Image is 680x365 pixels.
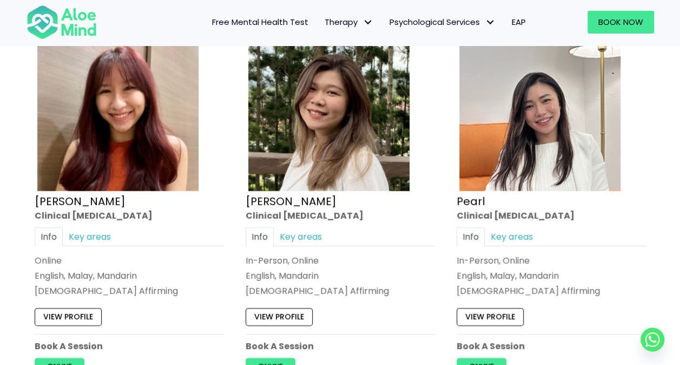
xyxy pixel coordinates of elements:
[246,255,435,267] div: In-Person, Online
[485,227,539,246] a: Key areas
[457,193,485,208] a: Pearl
[457,285,646,297] div: [DEMOGRAPHIC_DATA] Affirming
[246,308,313,325] a: View profile
[246,340,435,353] p: Book A Session
[35,308,102,325] a: View profile
[360,15,376,30] span: Therapy: submenu
[204,11,316,34] a: Free Mental Health Test
[483,15,498,30] span: Psychological Services: submenu
[274,227,328,246] a: Key areas
[641,328,664,351] a: Whatsapp
[35,193,126,208] a: [PERSON_NAME]
[457,209,646,221] div: Clinical [MEDICAL_DATA]
[35,285,224,297] div: [DEMOGRAPHIC_DATA] Affirming
[457,255,646,267] div: In-Person, Online
[246,209,435,221] div: Clinical [MEDICAL_DATA]
[63,227,117,246] a: Key areas
[246,193,336,208] a: [PERSON_NAME]
[457,308,524,325] a: View profile
[246,270,435,282] p: English, Mandarin
[35,270,224,282] p: English, Malay, Mandarin
[35,227,63,246] a: Info
[459,30,620,191] img: Pearl photo
[316,11,381,34] a: TherapyTherapy: submenu
[111,11,534,34] nav: Menu
[35,209,224,221] div: Clinical [MEDICAL_DATA]
[246,227,274,246] a: Info
[35,255,224,267] div: Online
[457,227,485,246] a: Info
[389,16,496,28] span: Psychological Services
[381,11,504,34] a: Psychological ServicesPsychological Services: submenu
[35,340,224,353] p: Book A Session
[504,11,534,34] a: EAP
[457,340,646,353] p: Book A Session
[325,16,373,28] span: Therapy
[246,285,435,297] div: [DEMOGRAPHIC_DATA] Affirming
[512,16,526,28] span: EAP
[587,11,654,34] a: Book Now
[457,270,646,282] p: English, Malay, Mandarin
[37,30,199,191] img: Jean-300×300
[598,16,643,28] span: Book Now
[212,16,308,28] span: Free Mental Health Test
[248,30,410,191] img: Kelly Clinical Psychologist
[27,4,97,40] img: Aloe mind Logo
